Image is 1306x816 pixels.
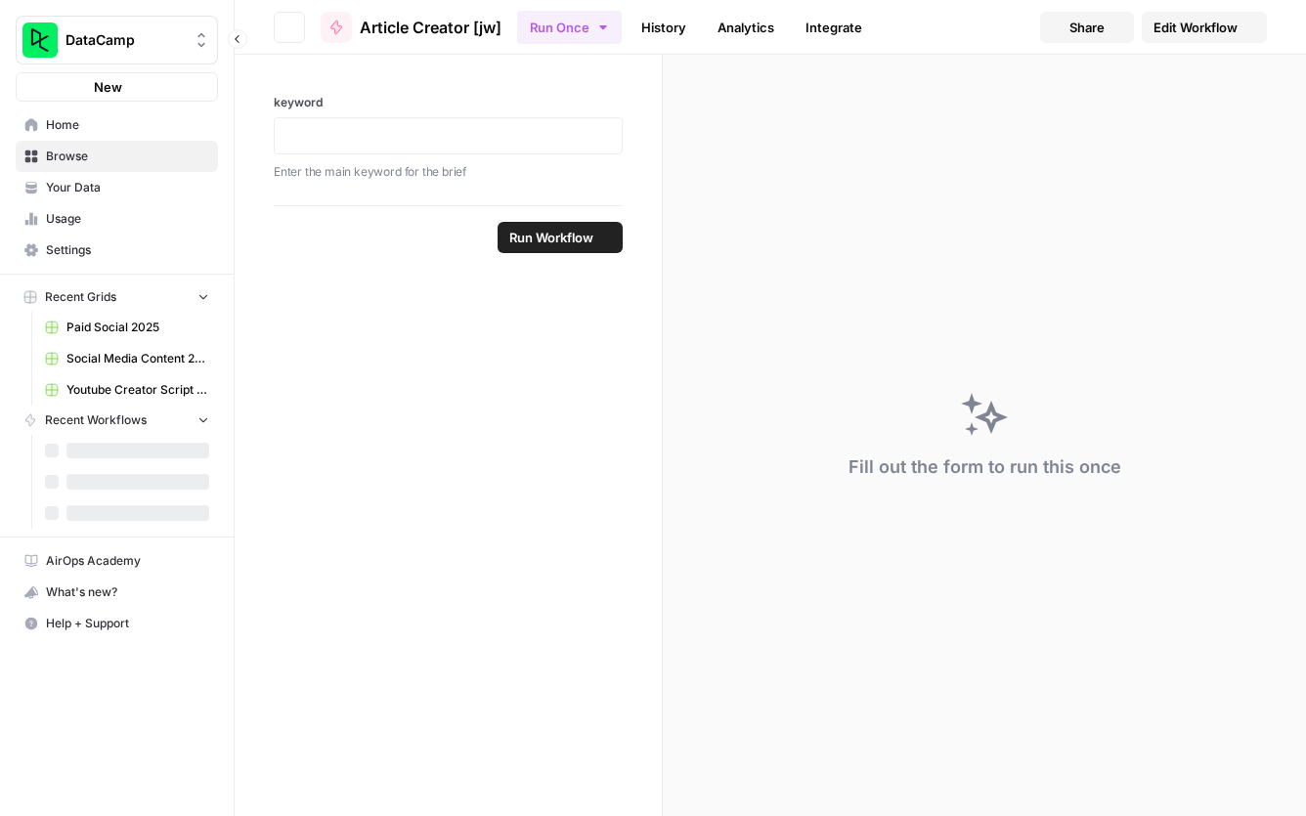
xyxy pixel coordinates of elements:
[321,12,501,43] a: Article Creator [jw]
[274,94,623,111] label: keyword
[1154,18,1238,37] span: Edit Workflow
[274,162,623,182] p: Enter the main keyword for the brief
[1069,18,1105,37] span: Share
[16,282,218,312] button: Recent Grids
[36,312,218,343] a: Paid Social 2025
[360,16,501,39] span: Article Creator [jw]
[65,30,184,50] span: DataCamp
[16,235,218,266] a: Settings
[66,381,209,399] span: Youtube Creator Script Optimisations
[706,12,786,43] a: Analytics
[1040,12,1134,43] button: Share
[16,203,218,235] a: Usage
[46,148,209,165] span: Browse
[630,12,698,43] a: History
[17,578,217,607] div: What's new?
[46,552,209,570] span: AirOps Academy
[46,116,209,134] span: Home
[46,241,209,259] span: Settings
[22,22,58,58] img: DataCamp Logo
[16,545,218,577] a: AirOps Academy
[45,411,147,429] span: Recent Workflows
[16,16,218,64] button: Workspace: DataCamp
[36,343,218,374] a: Social Media Content 2025
[16,608,218,639] button: Help + Support
[498,222,623,253] button: Run Workflow
[16,72,218,102] button: New
[46,179,209,196] span: Your Data
[46,615,209,632] span: Help + Support
[45,288,116,306] span: Recent Grids
[16,109,218,141] a: Home
[849,453,1121,481] div: Fill out the form to run this once
[1142,12,1267,43] a: Edit Workflow
[36,374,218,406] a: Youtube Creator Script Optimisations
[94,77,122,97] span: New
[66,350,209,367] span: Social Media Content 2025
[16,172,218,203] a: Your Data
[794,12,874,43] a: Integrate
[66,319,209,336] span: Paid Social 2025
[517,11,622,44] button: Run Once
[16,406,218,435] button: Recent Workflows
[46,210,209,228] span: Usage
[16,577,218,608] button: What's new?
[16,141,218,172] a: Browse
[509,228,593,247] span: Run Workflow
